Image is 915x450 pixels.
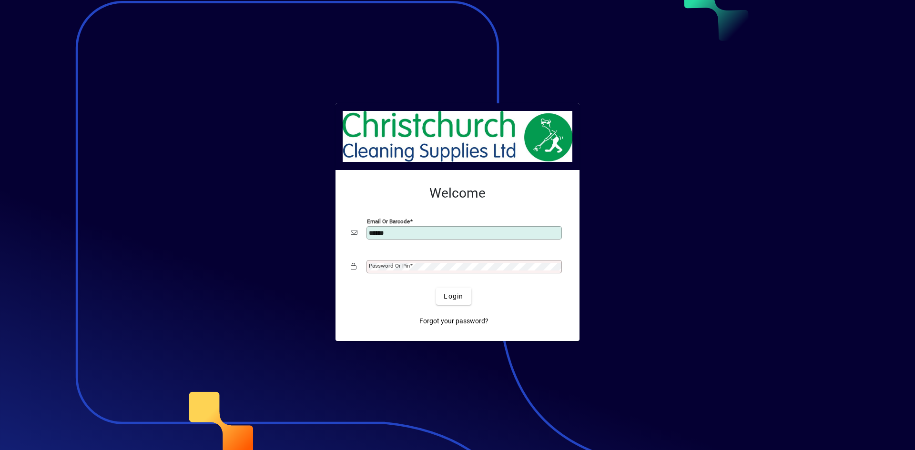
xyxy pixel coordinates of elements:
[436,288,471,305] button: Login
[351,185,564,201] h2: Welcome
[419,316,488,326] span: Forgot your password?
[369,262,410,269] mat-label: Password or Pin
[416,312,492,330] a: Forgot your password?
[444,291,463,301] span: Login
[367,218,410,225] mat-label: Email or Barcode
